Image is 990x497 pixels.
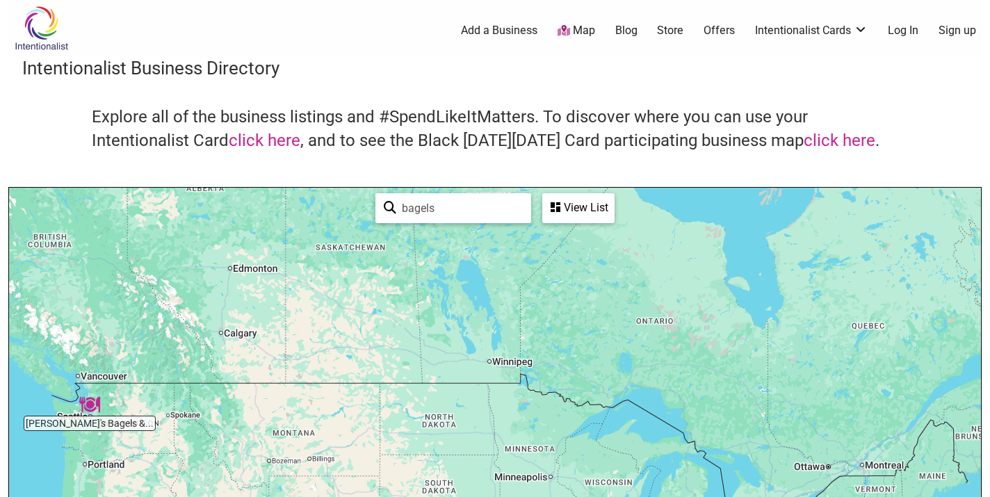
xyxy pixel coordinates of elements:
h4: Explore all of the business listings and #SpendLikeItMatters. To discover where you can use your ... [92,106,898,152]
a: Intentionalist Cards [755,23,868,38]
a: Log In [888,23,918,38]
div: View List [544,195,613,221]
a: click here [229,131,300,150]
a: click here [804,131,875,150]
h3: Intentionalist Business Directory [22,56,968,81]
a: Offers [704,23,735,38]
input: Type to find and filter... [396,195,523,222]
div: Type to search and filter [375,193,531,223]
div: See a list of the visible businesses [542,193,615,223]
img: Intentionalist [8,6,74,51]
div: Rachel's Bagels & Burritos [74,389,106,421]
a: Map [558,23,595,39]
a: Store [657,23,683,38]
a: Add a Business [461,23,537,38]
a: Sign up [939,23,976,38]
a: Blog [615,23,638,38]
